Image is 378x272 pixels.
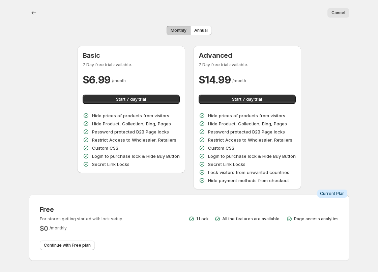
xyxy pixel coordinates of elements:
[199,73,231,86] h2: $ 14.99
[92,137,176,143] p: Restrict Access to Wholesaler, Retailers
[92,161,129,168] p: Secret Link Locks
[92,145,118,151] p: Custom CSS
[44,243,91,248] span: Continue with Free plan
[232,97,262,102] span: Start 7 day trial
[199,51,296,59] h3: Advanced
[194,28,208,33] span: Annual
[232,78,246,83] span: / month
[208,120,287,127] p: Hide Product, Collection, Blog, Pages
[40,216,123,222] p: For stores getting started with lock setup.
[83,73,111,86] h2: $ 6.99
[92,120,171,127] p: Hide Product, Collection, Blog, Pages
[331,10,345,16] span: Cancel
[171,28,186,33] span: Monthly
[199,95,296,104] button: Start 7 day trial
[327,8,349,18] button: Cancel
[208,161,245,168] p: Secret Link Locks
[222,216,281,222] p: All the features are available.
[40,205,123,214] h3: Free
[199,62,296,68] p: 7 Day free trial available.
[208,137,292,143] p: Restrict Access to Wholesaler, Retailers
[208,145,234,151] p: Custom CSS
[112,78,126,83] span: / month
[92,128,169,135] p: Password protected B2B Page locks
[208,177,289,184] p: Hide payment methods from checkout
[196,216,209,222] p: 1 Lock
[40,241,95,250] button: Continue with Free plan
[208,153,296,159] p: Login to purchase lock & Hide Buy Button
[320,191,345,196] span: Current Plan
[40,224,49,232] h2: $ 0
[208,128,285,135] p: Password protected B2B Page locks
[208,112,285,119] p: Hide prices of products from visitors
[116,97,146,102] span: Start 7 day trial
[83,51,180,59] h3: Basic
[83,95,180,104] button: Start 7 day trial
[50,225,67,230] span: / monthly
[83,62,180,68] p: 7 Day free trial available.
[92,112,169,119] p: Hide prices of products from visitors
[208,169,289,176] p: Lock visitors from unwanted countries
[167,26,191,35] button: Monthly
[92,153,180,159] p: Login to purchase lock & Hide Buy Button
[294,216,339,222] p: Page access analytics
[29,8,38,18] button: back
[190,26,212,35] button: Annual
